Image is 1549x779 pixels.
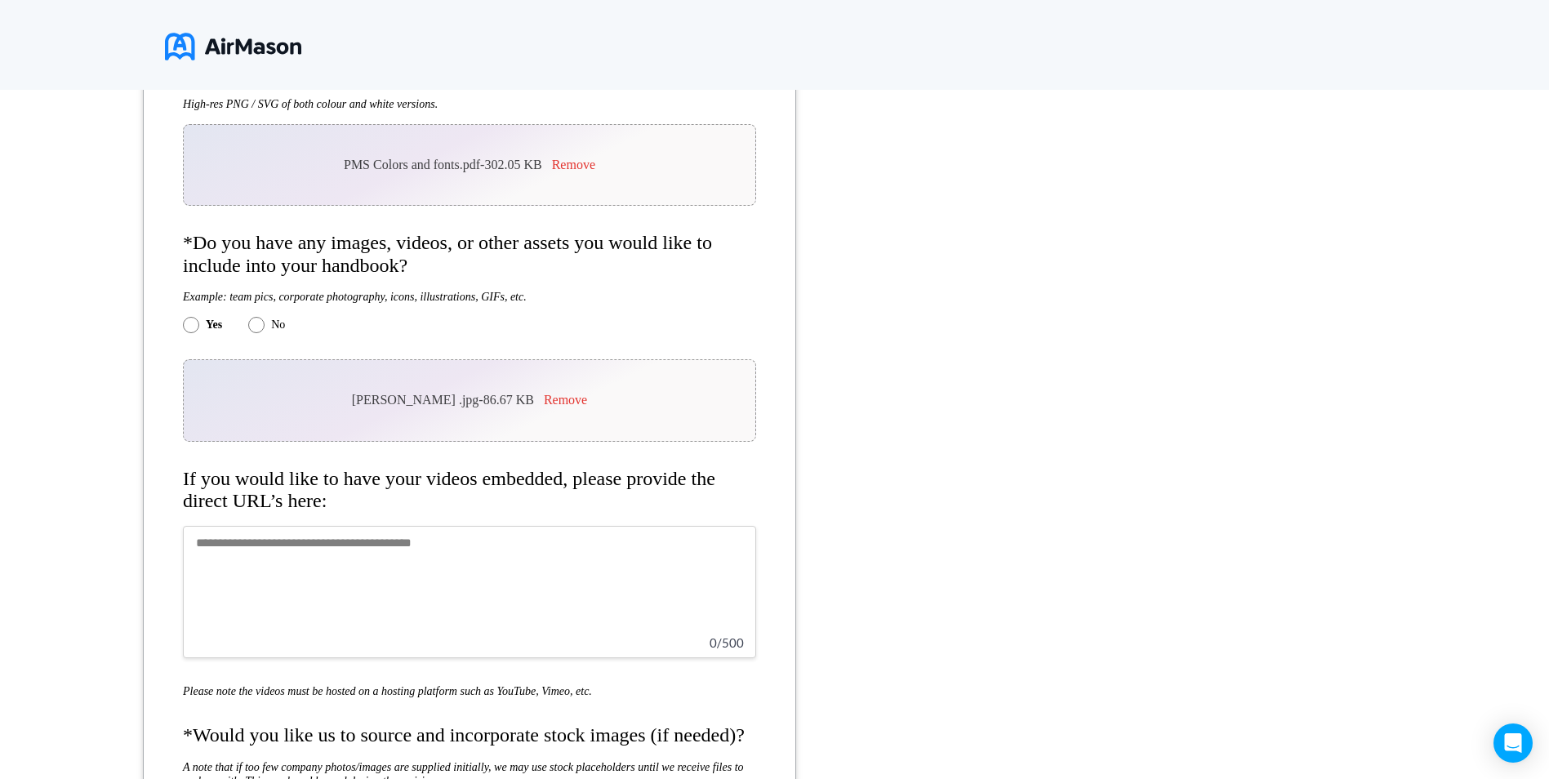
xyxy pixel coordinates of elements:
h4: *Would you like us to source and incorporate stock images (if needed)? [183,724,756,747]
button: Remove [544,393,587,407]
img: logo [165,26,301,67]
button: Remove [552,158,595,172]
span: 0 / 500 [710,635,744,650]
div: PMS Colors and fonts.pdf - 302.05 KB [344,158,595,172]
label: Yes [206,318,222,332]
h5: Example: team pics, corporate photography, icons, illustrations, GIFs, etc. [183,290,756,304]
label: No [271,318,285,332]
div: Open Intercom Messenger [1493,723,1533,763]
div: [PERSON_NAME] .jpg - 86.67 KB [352,393,587,407]
h4: *Do you have any images, videos, or other assets you would like to include into your handbook? [183,232,756,277]
h5: Please note the videos must be hosted on a hosting platform such as YouTube, Vimeo, etc. [183,684,756,698]
h4: If you would like to have your videos embedded, please provide the direct URL’s here: [183,468,756,513]
h5: High-res PNG / SVG of both colour and white versions. [183,97,756,111]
